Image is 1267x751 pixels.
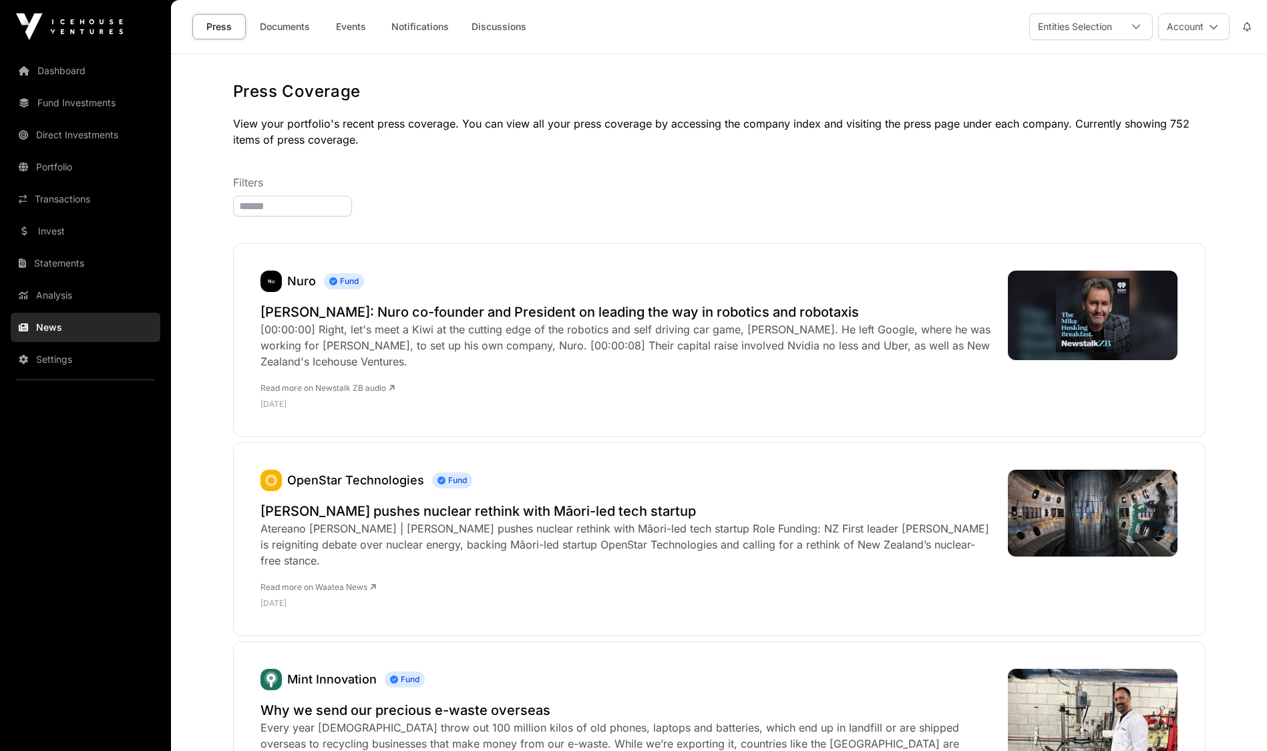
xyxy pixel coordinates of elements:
[260,271,282,292] a: Nuro
[11,216,160,246] a: Invest
[11,152,160,182] a: Portfolio
[11,313,160,342] a: News
[260,701,994,720] a: Why we send our precious e-waste overseas
[260,470,282,491] img: OpenStar.svg
[260,271,282,292] img: nuro436.png
[11,120,160,150] a: Direct Investments
[324,14,377,39] a: Events
[11,249,160,278] a: Statements
[1030,14,1120,39] div: Entities Selection
[1158,13,1230,40] button: Account
[260,598,994,609] p: [DATE]
[260,321,994,369] div: [00:00:00] Right, let's meet a Kiwi at the cutting edge of the robotics and self driving car game...
[287,672,377,686] a: Mint Innovation
[260,669,282,690] a: Mint Innovation
[233,116,1206,148] p: View your portfolio's recent press coverage. You can view all your press coverage by accessing th...
[324,273,364,289] span: Fund
[251,14,319,39] a: Documents
[11,281,160,310] a: Analysis
[287,274,316,288] a: Nuro
[192,14,246,39] a: Press
[287,473,424,487] a: OpenStar Technologies
[260,582,376,592] a: Read more on Waatea News
[1008,271,1178,360] img: image.jpg
[260,470,282,491] a: OpenStar Technologies
[463,14,535,39] a: Discussions
[11,56,160,86] a: Dashboard
[11,184,160,214] a: Transactions
[1200,687,1267,751] iframe: Chat Widget
[385,671,425,688] span: Fund
[260,303,994,321] a: [PERSON_NAME]: Nuro co-founder and President on leading the way in robotics and robotaxis
[432,472,472,488] span: Fund
[233,174,1206,190] p: Filters
[260,399,994,410] p: [DATE]
[11,88,160,118] a: Fund Investments
[260,520,994,569] div: Atereano [PERSON_NAME] | [PERSON_NAME] pushes nuclear rethink with Māori-led tech startup Role Fu...
[260,383,395,393] a: Read more on Newstalk ZB audio
[16,13,123,40] img: Icehouse Ventures Logo
[11,345,160,374] a: Settings
[1008,470,1178,557] img: Winston-Peters-pushes-nuclear-rethink-with-Maori-led-tech-startup.jpg
[383,14,458,39] a: Notifications
[233,81,1206,102] h1: Press Coverage
[260,669,282,690] img: Mint.svg
[260,502,994,520] a: [PERSON_NAME] pushes nuclear rethink with Māori-led tech startup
